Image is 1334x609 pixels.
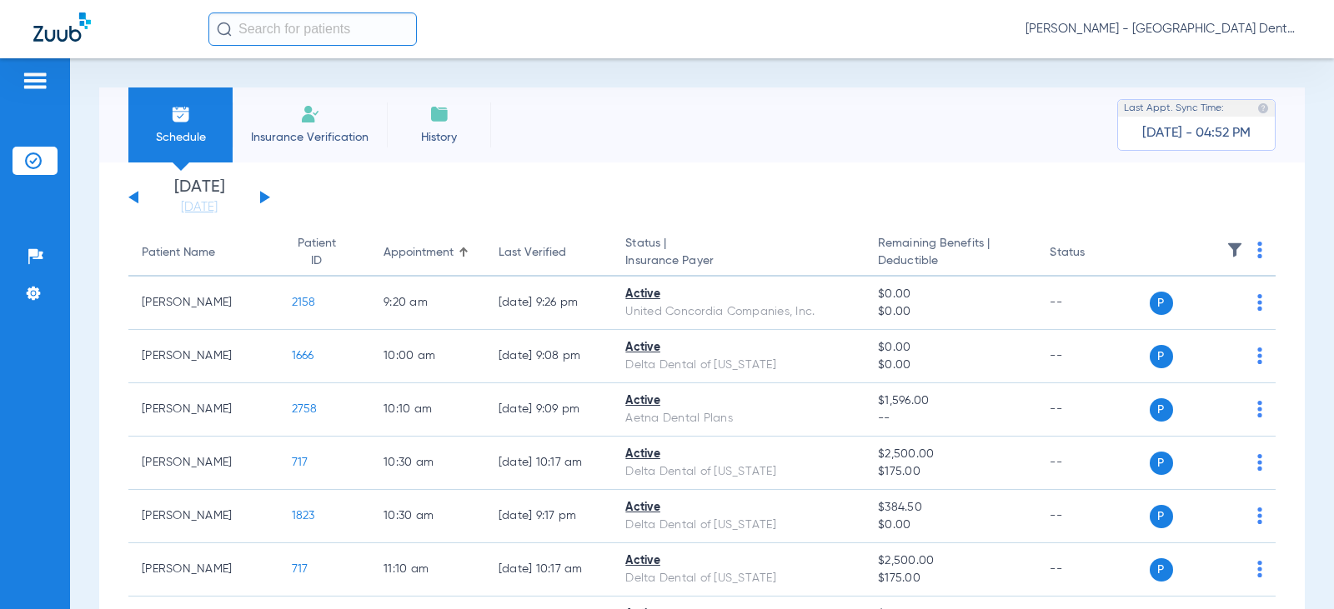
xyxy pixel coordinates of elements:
[292,403,318,415] span: 2758
[1257,401,1262,417] img: group-dot-blue.svg
[1036,277,1149,330] td: --
[141,129,220,146] span: Schedule
[1150,558,1173,582] span: P
[292,563,308,575] span: 717
[1150,345,1173,368] span: P
[208,12,417,46] input: Search for patients
[1150,292,1173,315] span: P
[128,383,278,437] td: [PERSON_NAME]
[485,543,612,597] td: [DATE] 10:17 AM
[878,357,1023,374] span: $0.00
[625,499,851,517] div: Active
[499,244,566,262] div: Last Verified
[1036,330,1149,383] td: --
[485,330,612,383] td: [DATE] 9:08 PM
[1036,383,1149,437] td: --
[625,570,851,587] div: Delta Dental of [US_STATE]
[499,244,599,262] div: Last Verified
[292,297,316,308] span: 2158
[128,543,278,597] td: [PERSON_NAME]
[370,277,485,330] td: 9:20 AM
[878,570,1023,587] span: $175.00
[625,392,851,410] div: Active
[149,179,249,216] li: [DATE]
[1036,543,1149,597] td: --
[300,104,320,124] img: Manual Insurance Verification
[370,490,485,543] td: 10:30 AM
[625,410,851,427] div: Aetna Dental Plans
[625,446,851,463] div: Active
[1226,242,1243,258] img: filter.svg
[625,517,851,534] div: Delta Dental of [US_STATE]
[485,437,612,490] td: [DATE] 10:17 AM
[878,463,1023,481] span: $175.00
[1257,561,1262,577] img: group-dot-blue.svg
[142,244,215,262] div: Patient Name
[292,235,358,270] div: Patient ID
[612,230,865,277] th: Status |
[865,230,1036,277] th: Remaining Benefits |
[625,463,851,481] div: Delta Dental of [US_STATE]
[625,303,851,321] div: United Concordia Companies, Inc.
[485,490,612,543] td: [DATE] 9:17 PM
[142,244,265,262] div: Patient Name
[370,543,485,597] td: 11:10 AM
[1150,398,1173,422] span: P
[485,383,612,437] td: [DATE] 9:09 PM
[1150,505,1173,528] span: P
[384,244,472,262] div: Appointment
[1124,100,1224,117] span: Last Appt. Sync Time:
[171,104,191,124] img: Schedule
[370,437,485,490] td: 10:30 AM
[485,277,612,330] td: [DATE] 9:26 PM
[878,303,1023,321] span: $0.00
[1026,21,1301,37] span: [PERSON_NAME] - [GEOGRAPHIC_DATA] Dental Care
[878,517,1023,534] span: $0.00
[22,71,48,91] img: hamburger-icon
[625,252,851,270] span: Insurance Payer
[245,129,374,146] span: Insurance Verification
[625,552,851,570] div: Active
[1036,437,1149,490] td: --
[878,446,1023,463] span: $2,500.00
[878,252,1023,270] span: Deductible
[292,510,315,522] span: 1823
[1150,452,1173,475] span: P
[292,457,308,468] span: 717
[292,350,314,362] span: 1666
[878,552,1023,570] span: $2,500.00
[128,437,278,490] td: [PERSON_NAME]
[1257,347,1262,364] img: group-dot-blue.svg
[878,499,1023,517] span: $384.50
[370,330,485,383] td: 10:00 AM
[1257,294,1262,311] img: group-dot-blue.svg
[1036,490,1149,543] td: --
[384,244,454,262] div: Appointment
[1257,102,1269,114] img: last sync help info
[1257,507,1262,524] img: group-dot-blue.svg
[399,129,479,146] span: History
[1142,125,1251,142] span: [DATE] - 04:52 PM
[625,339,851,357] div: Active
[1257,454,1262,471] img: group-dot-blue.svg
[625,286,851,303] div: Active
[878,286,1023,303] span: $0.00
[370,383,485,437] td: 10:10 AM
[217,22,232,37] img: Search Icon
[429,104,449,124] img: History
[128,490,278,543] td: [PERSON_NAME]
[878,392,1023,410] span: $1,596.00
[128,330,278,383] td: [PERSON_NAME]
[878,339,1023,357] span: $0.00
[292,235,343,270] div: Patient ID
[1036,230,1149,277] th: Status
[878,410,1023,427] span: --
[1257,242,1262,258] img: group-dot-blue.svg
[33,12,91,42] img: Zuub Logo
[149,199,249,216] a: [DATE]
[625,357,851,374] div: Delta Dental of [US_STATE]
[128,277,278,330] td: [PERSON_NAME]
